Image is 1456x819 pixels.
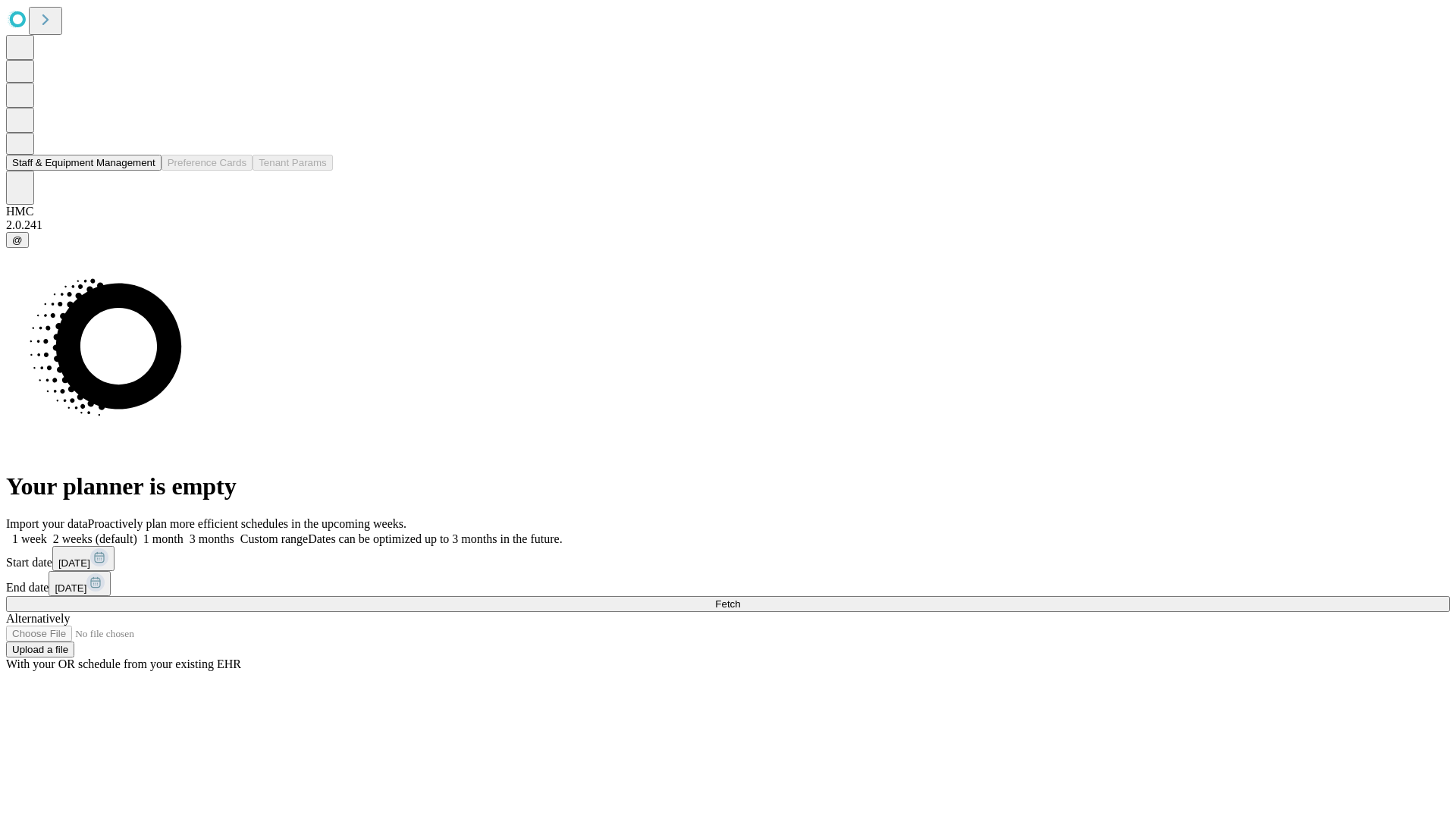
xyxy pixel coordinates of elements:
span: 1 week [12,532,47,545]
button: Upload a file [6,642,74,657]
span: Fetch [715,598,740,610]
div: 2.0.241 [6,218,1450,232]
div: Start date [6,546,1450,571]
button: Staff & Equipment Management [6,155,162,171]
div: HMC [6,205,1450,218]
button: Preference Cards [162,155,253,171]
span: Dates can be optimized up to 3 months in the future. [308,532,562,545]
button: [DATE] [49,571,111,596]
span: Import your data [6,517,88,530]
span: Alternatively [6,612,70,625]
span: 1 month [143,532,184,545]
span: @ [12,234,23,246]
h1: Your planner is empty [6,472,1450,500]
span: [DATE] [55,582,86,594]
span: 2 weeks (default) [53,532,137,545]
div: End date [6,571,1450,596]
span: 3 months [190,532,234,545]
span: With your OR schedule from your existing EHR [6,657,241,670]
span: Proactively plan more efficient schedules in the upcoming weeks. [88,517,406,530]
button: @ [6,232,29,248]
span: Custom range [240,532,308,545]
span: [DATE] [58,557,90,569]
button: Fetch [6,596,1450,612]
button: [DATE] [52,546,115,571]
button: Tenant Params [253,155,333,171]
